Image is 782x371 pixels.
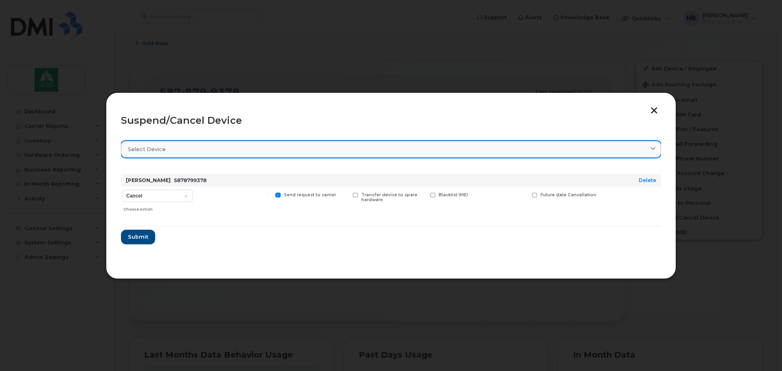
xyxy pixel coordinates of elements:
input: Send request to carrier [266,193,270,197]
a: Select device [121,141,661,158]
a: Delete [639,177,656,183]
div: Choose action [123,203,193,213]
input: Transfer device to spare hardware [343,193,347,197]
span: Submit [128,233,148,241]
span: 5878799378 [174,177,206,183]
input: Blacklist IMEI [420,193,424,197]
span: Future date Cancellation [540,192,596,198]
div: Suspend/Cancel Device [121,116,661,125]
button: Submit [121,230,155,244]
span: Blacklist IMEI [439,192,468,198]
input: Future date Cancellation [522,193,526,197]
span: Transfer device to spare hardware [361,192,417,203]
span: Select device [128,145,166,153]
span: Send request to carrier [284,192,336,198]
strong: [PERSON_NAME] [126,177,171,183]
